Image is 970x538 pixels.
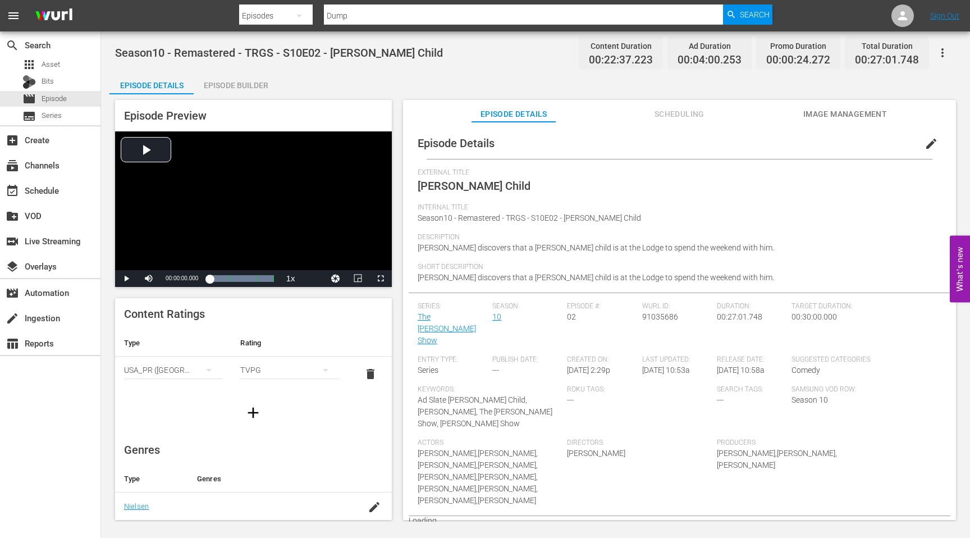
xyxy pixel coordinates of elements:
span: Reports [6,337,19,350]
th: Type [115,330,231,357]
div: Promo Duration [766,38,830,54]
span: Series [418,366,438,375]
span: Short Description [418,263,936,272]
span: Ad Slate [PERSON_NAME] Child, [PERSON_NAME], The [PERSON_NAME] Show, [PERSON_NAME] Show [418,395,552,428]
span: Episode Preview [124,109,207,122]
span: [PERSON_NAME] Child [418,179,530,193]
span: Suggested Categories: [791,355,936,364]
span: Target Duration: [791,302,936,311]
span: [DATE] 10:53a [642,366,690,375]
table: simple table [115,330,392,391]
button: Fullscreen [369,270,392,287]
span: Episode [22,92,36,106]
a: Sign Out [930,11,959,20]
button: Playback Rate [280,270,302,287]
span: Season 10 [791,395,828,404]
div: Progress Bar [209,275,273,282]
span: [PERSON_NAME] discovers that a [PERSON_NAME] child is at the Lodge to spend the weekend with him. [418,273,774,282]
th: Type [115,466,188,493]
span: 00:27:01.748 [855,54,919,67]
button: Mute [138,270,160,287]
span: Series: [418,302,487,311]
span: 00:22:37.223 [589,54,653,67]
button: delete [357,361,384,387]
span: 00:27:01.748 [717,312,762,321]
div: TVPG [240,354,338,386]
span: Description [418,233,936,242]
span: Channels [6,159,19,172]
a: 10 [492,312,501,321]
div: USA_PR ([GEOGRAPHIC_DATA] ([GEOGRAPHIC_DATA])) [124,354,222,386]
span: 00:00:24.272 [766,54,830,67]
span: Producers [717,439,861,448]
a: The [PERSON_NAME] Show [418,312,476,345]
span: 91035686 [642,312,678,321]
span: Episode Details [418,136,495,150]
span: [DATE] 10:58a [717,366,765,375]
span: Last Updated: [642,355,711,364]
span: [PERSON_NAME],[PERSON_NAME],[PERSON_NAME],[PERSON_NAME],[PERSON_NAME],[PERSON_NAME],[PERSON_NAME]... [418,449,538,505]
div: Episode Details [109,72,194,99]
a: Nielsen [124,502,149,510]
span: Search [740,4,770,25]
span: 00:00:00.000 [166,275,198,281]
button: Open Feedback Widget [950,236,970,303]
span: Keywords: [418,385,562,394]
span: delete [364,367,377,381]
div: Ad Duration [678,38,742,54]
span: Content Ratings [124,307,205,321]
th: Rating [231,330,347,357]
span: [DATE] 2:29p [567,366,610,375]
span: --- [717,395,724,404]
div: Content Duration [589,38,653,54]
div: Bits [22,75,36,89]
span: Episode [42,93,67,104]
span: Season: [492,302,561,311]
span: Comedy [791,366,820,375]
span: Episode Details [472,107,556,121]
button: edit [918,130,945,157]
span: Genres [124,443,160,457]
span: Episode #: [567,302,636,311]
button: Picture-in-Picture [347,270,369,287]
span: Release Date: [717,355,786,364]
span: Image Management [803,107,887,121]
span: edit [925,137,938,151]
span: 02 [567,312,576,321]
div: Episode Builder [194,72,278,99]
span: --- [492,366,499,375]
span: Asset [42,59,60,70]
div: Video Player [115,131,392,287]
span: Publish Date: [492,355,561,364]
span: Series [22,110,36,123]
span: Search Tags: [717,385,786,394]
span: [PERSON_NAME],[PERSON_NAME],[PERSON_NAME] [717,449,837,469]
span: Season10 - Remastered - TRGS - S10E02 - [PERSON_NAME] Child [115,46,443,60]
button: Episode Builder [194,72,278,94]
span: Duration: [717,302,786,311]
span: VOD [6,209,19,223]
span: Samsung VOD Row: [791,385,861,394]
span: Internal Title [418,203,936,212]
span: Ingestion [6,312,19,325]
span: Create [6,134,19,147]
p: Loading... [409,516,950,525]
span: [PERSON_NAME] discovers that a [PERSON_NAME] child is at the Lodge to spend the weekend with him. [418,243,774,252]
button: Jump To Time [324,270,347,287]
span: menu [7,9,20,22]
th: Genres [188,466,357,493]
span: Bits [42,76,54,87]
span: --- [567,395,574,404]
span: Schedule [6,184,19,198]
span: 00:30:00.000 [791,312,837,321]
span: Wurl ID: [642,302,711,311]
span: [PERSON_NAME] [567,449,625,458]
span: Directors [567,439,711,448]
span: Automation [6,286,19,300]
span: Series [42,110,62,121]
img: ans4CAIJ8jUAAAAAAAAAAAAAAAAAAAAAAAAgQb4GAAAAAAAAAAAAAAAAAAAAAAAAJMjXAAAAAAAAAAAAAAAAAAAAAAAAgAT5G... [27,3,81,29]
span: Actors [418,439,562,448]
button: Search [723,4,772,25]
span: Roku Tags: [567,385,711,394]
span: Scheduling [637,107,721,121]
